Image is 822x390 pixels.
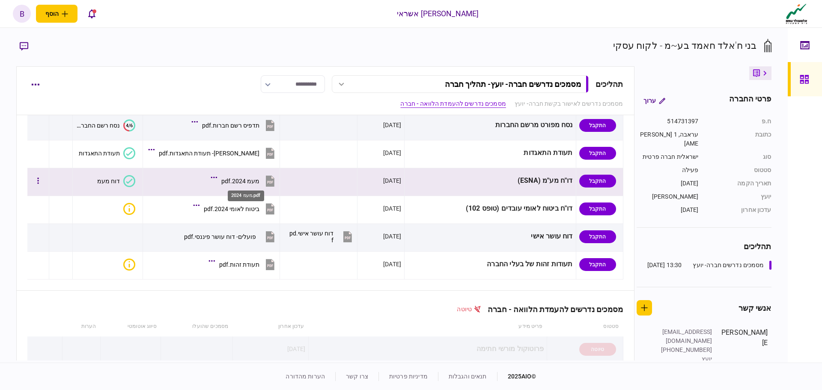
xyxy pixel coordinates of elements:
text: 4/6 [126,122,133,128]
div: מסמכים נדרשים חברה- יועץ [693,261,764,270]
div: ח.פ [707,117,771,126]
a: תנאים והגבלות [449,373,487,380]
div: מסמכים נדרשים להעמדת הלוואה - חברה [481,305,623,314]
div: פרוטוקול מורשי חתימה [312,339,544,359]
div: [DATE] [383,260,401,268]
div: תדפיס רשם חברות.pdf [202,122,259,129]
button: מסמכים נדרשים חברה- יועץ- תהליך חברה [332,75,589,93]
th: הערות [63,317,100,336]
div: תהליכים [637,241,771,252]
div: © 2025 AIO [497,372,536,381]
div: בני חאלד- תעודת התאגדות.pdf [159,150,259,157]
div: דוח עושר אישי [408,227,573,246]
div: עראבה, 1 [PERSON_NAME] [637,130,699,148]
button: b [13,5,31,23]
div: תעודת התאגדות [79,150,120,157]
a: מדיניות פרטיות [389,373,428,380]
div: [EMAIL_ADDRESS][DOMAIN_NAME] [657,327,712,345]
th: סיווג אוטומטי [100,317,161,336]
div: טיוטה [579,343,616,356]
button: ביטוח לאומי 2024.pdf [195,199,277,218]
div: נסח רשם החברות [76,122,120,129]
div: [DATE] [287,345,305,353]
button: איכות לא מספקת [120,203,135,215]
div: 514731397 [637,117,699,126]
div: תהליכים [596,78,623,90]
div: דוח עושר אישי.pdf [287,230,334,244]
div: [DATE] [383,232,401,241]
th: עדכון אחרון [232,317,309,336]
div: כתובת [707,130,771,148]
div: התקבל [579,175,616,188]
div: [DATE] [383,176,401,185]
img: client company logo [784,3,809,24]
div: [DATE] [383,121,401,129]
div: התקבל [579,119,616,132]
div: [PERSON_NAME] אשראי [397,8,479,19]
div: אנשי קשר [739,302,771,314]
div: התקבל [579,230,616,243]
div: תעודות זהות של בעלי החברה [408,255,573,274]
div: סוג [707,152,771,161]
div: [PERSON_NAME] [721,327,768,363]
div: יועץ [707,192,771,201]
button: פתח תפריט להוספת לקוח [36,5,77,23]
div: 13:30 [DATE] [647,261,682,270]
div: איכות לא מספקת [123,203,135,215]
div: תעודת זהות.pdf [219,261,259,268]
th: סטטוס [547,317,623,336]
div: [DATE] [637,179,699,188]
div: [DATE] [637,205,699,214]
div: דו"ח ביטוח לאומי עובדים (טופס 102) [408,199,573,218]
div: ישראלית חברה פרטית [637,152,699,161]
div: נסח מפורט מרשם החברות [408,116,573,135]
div: מעמ 2024.pdf [228,191,264,201]
div: [DATE] [383,149,401,157]
div: תעודת התאגדות [408,143,573,163]
div: [PERSON_NAME] [637,192,699,201]
div: מעמ 2024.pdf [221,178,259,185]
div: עדכון אחרון [707,205,771,214]
div: בני ח'אלד חאמד בע~מ - לקוח עסקי [613,39,757,53]
button: ערוך [637,93,672,108]
div: ביטוח לאומי 2024.pdf [204,205,259,212]
div: פרטי החברה [729,93,771,108]
div: טיוטה [457,305,481,314]
div: פועלים- דוח עושר פיננסי.pdf [184,233,256,240]
a: מסמכים נדרשים חברה- יועץ13:30 [DATE] [647,261,771,270]
div: התקבל [579,202,616,215]
div: איכות לא מספקת [123,259,135,271]
button: תעודת זהות.pdf [211,255,277,274]
button: דוח מעמ [97,175,135,187]
button: פועלים- דוח עושר פיננסי.pdf [184,227,277,246]
a: מסמכים נדרשים לאישור בקשת חברה- יועץ [515,99,623,108]
button: איכות לא מספקת [120,259,135,271]
div: מסמכים נדרשים חברה- יועץ - תהליך חברה [445,80,581,89]
th: פריט מידע [309,317,547,336]
button: 4/6נסח רשם החברות [76,119,135,131]
div: פעילה [637,166,699,175]
div: התקבל [579,147,616,160]
div: [PHONE_NUMBER] [657,345,712,354]
div: [DATE] [383,204,401,213]
th: מסמכים שהועלו [161,317,232,336]
button: פתח רשימת התראות [83,5,101,23]
div: סטטוס [707,166,771,175]
a: מסמכים נדרשים להעמדת הלוואה - חברה [400,99,506,108]
div: תאריך הקמה [707,179,771,188]
div: התקבל [579,258,616,271]
button: תדפיס רשם חברות.pdf [194,116,277,135]
button: תעודת התאגדות [79,147,135,159]
div: יועץ [657,354,712,363]
button: מעמ 2024.pdf [213,171,277,191]
div: דו"ח מע"מ (ESNA) [408,171,573,191]
a: הערות מהדורה [286,373,325,380]
button: דוח עושר אישי.pdf [287,227,354,246]
button: בני חאלד- תעודת התאגדות.pdf [150,143,277,163]
div: דוח מעמ [97,178,120,185]
a: צרו קשר [346,373,368,380]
